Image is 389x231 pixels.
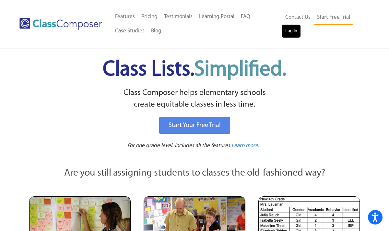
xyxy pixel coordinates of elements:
[148,24,165,38] a: Blog
[282,25,301,38] a: Log In
[169,122,221,129] span: Start Your Free Trial
[231,142,259,150] a: Learn more.
[282,10,365,38] nav: Header Menu
[159,117,230,134] a: Start Your Free Trial
[112,24,148,38] a: Case Studies
[161,10,196,24] a: Testimonials
[282,10,314,25] a: Contact Us
[112,10,282,38] nav: Header Menu
[231,143,259,148] span: Learn more.
[112,10,138,24] a: Features
[103,59,286,80] span: Class Lists.
[29,166,360,180] p: Are you still assigning students to classes the old-fashioned way?
[138,10,161,24] a: Pricing
[314,10,353,25] a: Start Free Trial
[194,59,286,80] span: Simplified.
[19,18,102,30] img: Class Composer
[28,87,361,111] p: Class Composer helps elementary schools create equitable classes in less time.
[196,10,238,24] a: Learning Portal
[238,10,253,24] a: FAQ
[127,143,231,148] span: For one grade level. Includes all the features.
